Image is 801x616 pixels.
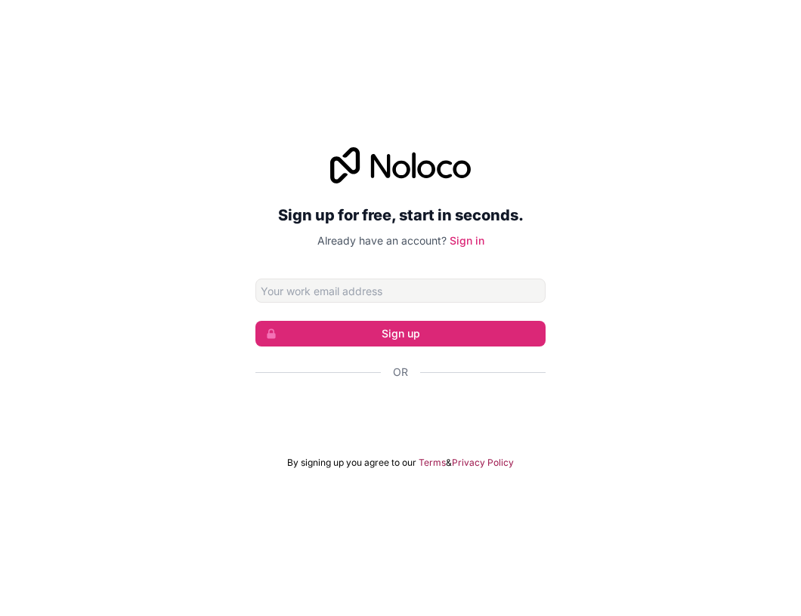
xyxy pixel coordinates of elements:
[248,396,553,430] iframe: Кнопка "Войти с аккаунтом Google"
[255,279,546,303] input: Email address
[255,202,546,229] h2: Sign up for free, start in seconds.
[450,234,484,247] a: Sign in
[452,457,514,469] a: Privacy Policy
[287,457,416,469] span: By signing up you agree to our
[419,457,446,469] a: Terms
[317,234,447,247] span: Already have an account?
[255,321,546,346] button: Sign up
[393,365,408,380] span: Or
[446,457,452,469] span: &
